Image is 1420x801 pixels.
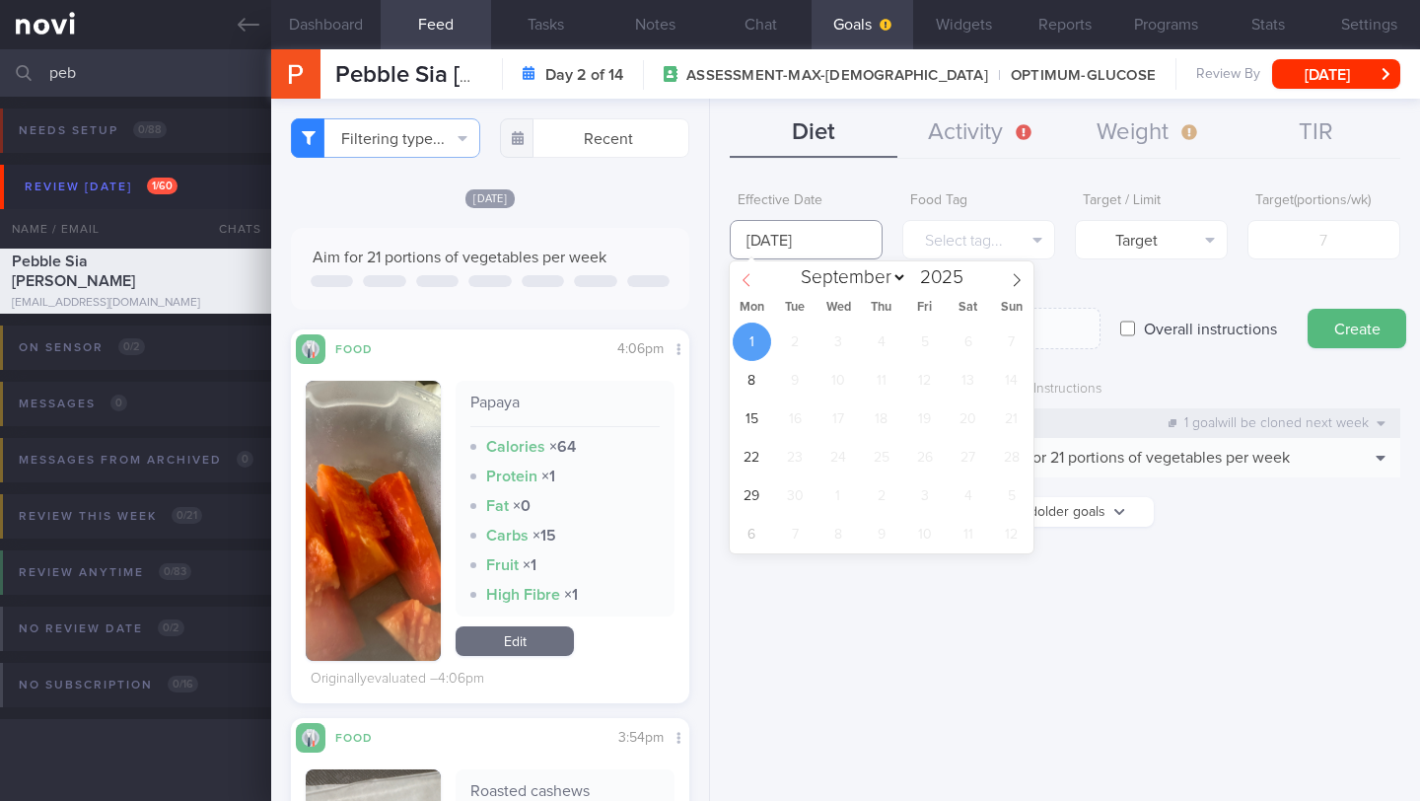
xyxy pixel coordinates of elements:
span: October 8, 2025 [818,515,857,553]
label: Effective Date [738,192,875,210]
button: Filtering type... [291,118,480,158]
button: Weight [1065,109,1233,158]
span: 0 / 2 [118,338,145,355]
span: October 4, 2025 [949,476,987,515]
div: Needs setup [14,117,172,144]
span: Fri [903,302,947,315]
div: On sensor [14,334,150,361]
span: September 2, 2025 [776,323,815,361]
div: Chats [192,209,271,249]
span: 0 [110,395,127,411]
button: TIR [1233,109,1400,158]
div: Papaya [470,393,660,427]
div: Messages [14,391,132,417]
span: Tue [773,302,816,315]
button: Activity [897,109,1065,158]
span: September 22, 2025 [733,438,771,476]
span: Thu [860,302,903,315]
span: 3:54pm [618,731,664,745]
strong: Protein [486,469,537,484]
span: September 10, 2025 [818,361,857,400]
span: Aim for 21 portions of vegetables per week [313,250,606,265]
button: Target [1075,220,1228,259]
select: Month [791,267,907,288]
span: Sun [990,302,1033,315]
span: September 19, 2025 [905,400,944,438]
label: Food Tag [910,192,1047,210]
span: 0 [237,451,253,468]
div: No review date [14,616,189,642]
span: Pebble Sia [PERSON_NAME] [12,254,135,289]
span: September 1, 2025 [733,323,771,361]
button: [DATE] [1272,59,1400,89]
span: October 10, 2025 [905,515,944,553]
span: October 5, 2025 [992,476,1030,515]
label: Target / Limit [1083,192,1220,210]
div: 1 goal will be cloned next week [1159,409,1395,437]
span: Pebble Sia [PERSON_NAME] [335,63,637,87]
span: 0 / 88 [133,121,167,138]
span: Mon [730,302,773,315]
strong: Calories [486,439,545,455]
strong: × 1 [541,469,555,484]
button: Loadolder goals [976,497,1154,527]
img: Papaya [306,381,441,661]
span: October 12, 2025 [992,515,1030,553]
span: October 2, 2025 [862,476,900,515]
span: 1 / 60 [147,178,177,194]
input: Year [907,268,972,287]
span: October 9, 2025 [862,515,900,553]
a: Edit [456,626,574,656]
span: September 17, 2025 [818,400,857,438]
strong: Carbs [486,528,529,544]
strong: High Fibre [486,587,560,603]
div: Review this week [14,503,207,530]
label: Target ( portions/wk ) [1255,192,1392,210]
strong: × 0 [513,498,531,514]
div: [EMAIL_ADDRESS][DOMAIN_NAME] [12,296,259,311]
span: ASSESSMENT-MAX-[DEMOGRAPHIC_DATA] [686,66,988,86]
span: Wed [816,302,860,315]
span: Sat [947,302,990,315]
span: October 11, 2025 [949,515,987,553]
span: September 7, 2025 [992,323,1030,361]
span: September 21, 2025 [992,400,1030,438]
span: September 29, 2025 [733,476,771,515]
span: September 6, 2025 [949,323,987,361]
div: Food [325,339,404,356]
span: September 12, 2025 [905,361,944,400]
strong: Fat [486,498,509,514]
span: September 5, 2025 [905,323,944,361]
span: September 27, 2025 [949,438,987,476]
span: September 30, 2025 [776,476,815,515]
span: 0 / 83 [159,563,191,580]
strong: Fruit [486,557,519,573]
span: September 14, 2025 [992,361,1030,400]
span: Aim for 21 portions of vegetables per week [996,450,1290,466]
input: 7 [1247,220,1400,259]
span: September 9, 2025 [776,361,815,400]
span: 0 / 21 [172,507,202,524]
span: September 26, 2025 [905,438,944,476]
span: October 7, 2025 [776,515,815,553]
span: Review By [1196,66,1260,84]
span: 4:06pm [617,342,664,356]
div: Food [325,728,404,745]
span: October 1, 2025 [818,476,857,515]
span: September 28, 2025 [992,438,1030,476]
div: No subscription [14,672,203,698]
span: September 16, 2025 [776,400,815,438]
button: Create [1308,309,1406,348]
span: September 25, 2025 [862,438,900,476]
span: 0 / 2 [158,619,184,636]
span: September 13, 2025 [949,361,987,400]
strong: × 15 [532,528,556,544]
strong: × 64 [549,439,576,455]
span: September 18, 2025 [862,400,900,438]
div: Messages from Archived [14,447,258,473]
span: September 24, 2025 [818,438,857,476]
strong: × 1 [564,587,578,603]
div: Review anytime [14,559,196,586]
span: 0 / 16 [168,676,198,692]
div: Originally evaluated – 4:06pm [311,671,484,689]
